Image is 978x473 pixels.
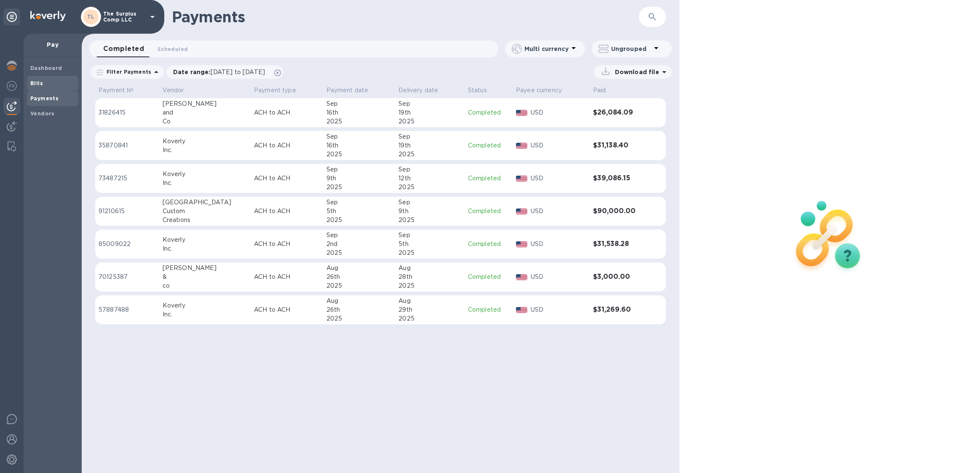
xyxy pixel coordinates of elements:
div: 2025 [326,249,392,257]
div: Inc. [163,146,247,155]
img: USD [516,143,527,149]
div: 16th [326,141,392,150]
p: USD [531,305,586,314]
p: Payment № [99,86,134,95]
p: The Surplus Comp LLC [103,11,145,23]
div: 9th [326,174,392,183]
div: Pin categories [3,8,20,25]
p: Date range : [173,68,269,76]
span: [DATE] to [DATE] [211,69,265,75]
p: Completed [468,207,509,216]
b: Dashboard [30,65,62,71]
p: Completed [468,240,509,249]
p: Payment type [254,86,296,95]
h3: $90,000.00 [593,207,646,215]
div: Aug [398,264,461,273]
p: 31826415 [99,108,156,117]
div: 2025 [326,183,392,192]
p: ACH to ACH [254,240,320,249]
div: 2025 [326,150,392,159]
div: Sep [398,231,461,240]
div: [PERSON_NAME] [163,99,247,108]
h3: $3,000.00 [593,273,646,281]
p: Completed [468,141,509,150]
div: Sep [398,198,461,207]
div: Koverly [163,170,247,179]
div: 2025 [398,314,461,323]
p: Completed [468,174,509,183]
div: 9th [398,207,461,216]
img: USD [516,110,527,116]
div: Sep [326,132,392,141]
div: [PERSON_NAME] [163,264,247,273]
h1: Payments [172,8,639,26]
b: Payments [30,95,59,102]
div: Aug [326,264,392,273]
div: & [163,273,247,281]
p: 73487215 [99,174,156,183]
div: Sep [398,165,461,174]
div: Inc. [163,244,247,253]
p: Payment date [326,86,369,95]
div: 16th [326,108,392,117]
div: Aug [398,297,461,305]
div: 2025 [398,150,461,159]
p: Status [468,86,487,95]
div: 26th [326,273,392,281]
span: Completed [103,43,144,55]
p: 91210615 [99,207,156,216]
p: ACH to ACH [254,108,320,117]
span: Payment date [326,86,379,95]
div: 2025 [326,117,392,126]
p: Completed [468,273,509,281]
div: 2025 [326,216,392,224]
b: TL [87,13,95,20]
p: Multi currency [524,45,569,53]
p: USD [531,108,586,117]
div: Aug [326,297,392,305]
div: Sep [326,165,392,174]
div: 2025 [398,117,461,126]
div: 28th [398,273,461,281]
p: 35870841 [99,141,156,150]
p: Paid [593,86,606,95]
span: Payee currency [516,86,573,95]
span: Vendor [163,86,195,95]
div: 29th [398,305,461,314]
p: Pay [30,40,75,49]
p: USD [531,207,586,216]
div: [GEOGRAPHIC_DATA] [163,198,247,207]
p: 85009022 [99,240,156,249]
p: ACH to ACH [254,141,320,150]
div: Sep [326,99,392,108]
span: Payment № [99,86,144,95]
div: 2025 [398,281,461,290]
div: 12th [398,174,461,183]
div: 2025 [398,216,461,224]
p: ACH to ACH [254,305,320,314]
p: Completed [468,305,509,314]
p: 70125387 [99,273,156,281]
div: Custom [163,207,247,216]
h3: $31,269.60 [593,306,646,314]
div: 2025 [326,314,392,323]
span: Delivery date [398,86,449,95]
div: Sep [398,99,461,108]
img: USD [516,307,527,313]
div: Sep [326,198,392,207]
img: USD [516,176,527,182]
b: Vendors [30,110,55,117]
div: Koverly [163,137,247,146]
p: Filter Payments [103,68,151,75]
p: USD [531,240,586,249]
p: Ungrouped [611,45,651,53]
div: Date range:[DATE] to [DATE] [166,65,283,79]
p: Vendor [163,86,184,95]
img: Foreign exchange [7,81,17,91]
span: Scheduled [158,45,188,53]
div: Sep [326,231,392,240]
p: USD [531,273,586,281]
div: 2025 [326,281,392,290]
span: Paid [593,86,617,95]
div: 5th [398,240,461,249]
